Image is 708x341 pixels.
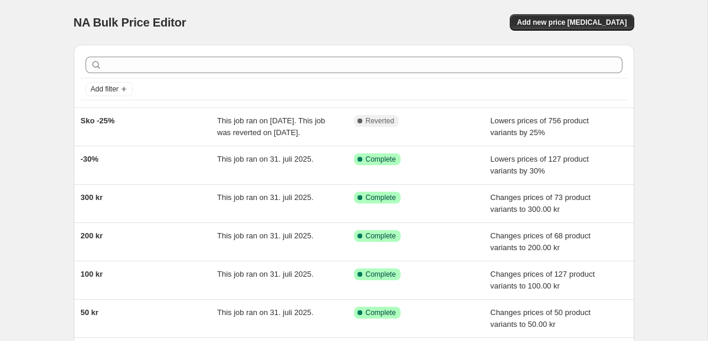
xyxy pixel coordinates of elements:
span: Sko -25% [81,116,115,125]
span: Complete [366,193,396,202]
span: Add filter [91,84,119,94]
button: Add filter [86,82,133,96]
span: NA Bulk Price Editor [74,16,186,29]
button: Add new price [MEDICAL_DATA] [510,14,634,31]
span: This job ran on [DATE]. This job was reverted on [DATE]. [217,116,325,137]
span: Reverted [366,116,395,126]
span: Complete [366,270,396,279]
span: -30% [81,155,99,163]
span: This job ran on 31. juli 2025. [217,231,313,240]
span: 200 kr [81,231,103,240]
span: Changes prices of 127 product variants to 100.00 kr [490,270,595,290]
span: This job ran on 31. juli 2025. [217,155,313,163]
span: 100 kr [81,270,103,278]
span: Complete [366,231,396,241]
span: This job ran on 31. juli 2025. [217,193,313,202]
span: Complete [366,155,396,164]
span: 300 kr [81,193,103,202]
span: Changes prices of 68 product variants to 200.00 kr [490,231,591,252]
span: Changes prices of 73 product variants to 300.00 kr [490,193,591,214]
span: Complete [366,308,396,317]
span: 50 kr [81,308,99,317]
span: Add new price [MEDICAL_DATA] [517,18,627,27]
span: Lowers prices of 127 product variants by 30% [490,155,589,175]
span: Changes prices of 50 product variants to 50.00 kr [490,308,591,329]
span: Lowers prices of 756 product variants by 25% [490,116,589,137]
span: This job ran on 31. juli 2025. [217,270,313,278]
span: This job ran on 31. juli 2025. [217,308,313,317]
